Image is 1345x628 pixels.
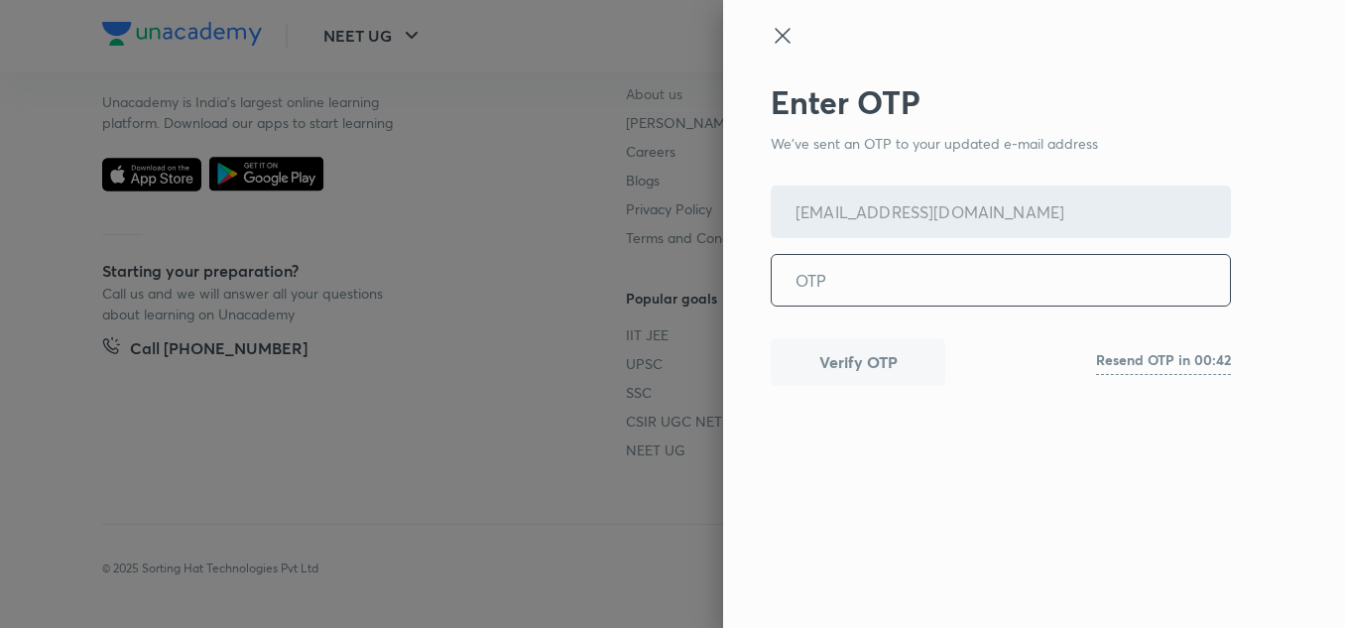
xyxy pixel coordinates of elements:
input: OTP [772,255,1230,306]
input: Email [772,187,1230,237]
h6: Resend OTP in 00:42 [1096,349,1231,370]
button: Verify OTP [771,338,945,386]
h2: Enter OTP [771,83,1231,121]
p: We've sent an OTP to your updated e-mail address [771,133,1231,154]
